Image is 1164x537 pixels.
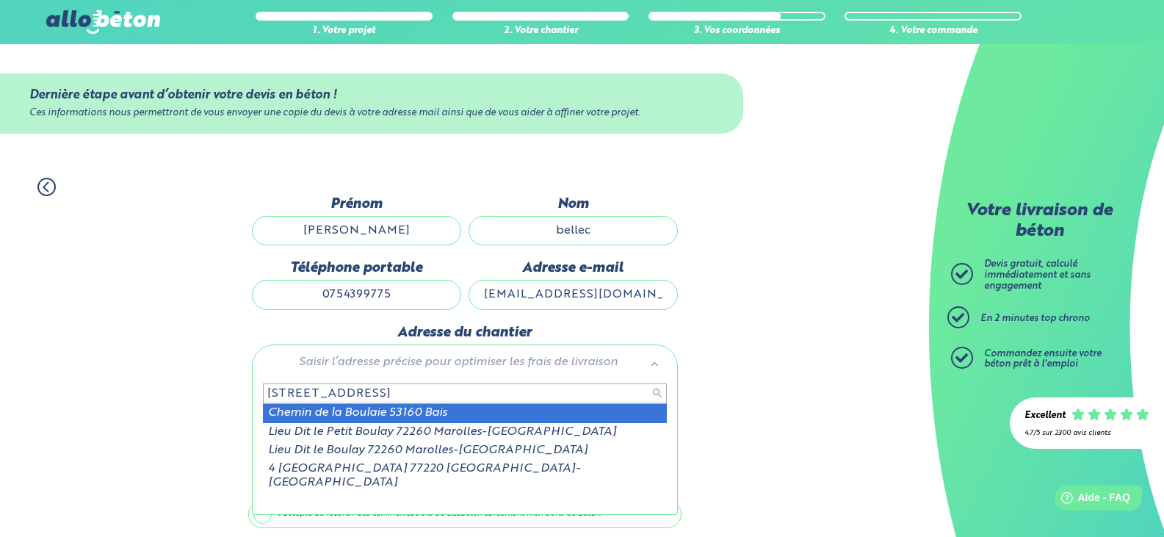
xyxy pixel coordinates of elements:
div: Lieu Dit le Petit Boulay 72260 Marolles-[GEOGRAPHIC_DATA] [263,423,667,442]
div: Lieu Dit le Boulay 72260 Marolles-[GEOGRAPHIC_DATA] [263,442,667,460]
div: Chemin de la Boulaie 53160 Bais [263,404,667,422]
div: 4 [GEOGRAPHIC_DATA] 77220 [GEOGRAPHIC_DATA]-[GEOGRAPHIC_DATA] [263,460,667,492]
iframe: Help widget launcher [1033,480,1148,521]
